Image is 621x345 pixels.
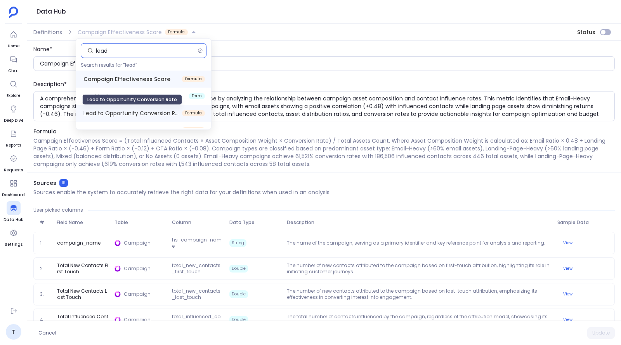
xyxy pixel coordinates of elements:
[33,128,615,135] span: Formula
[7,52,21,74] a: Chat
[82,94,182,105] div: Lead to Opportunity Conversion Rate
[124,266,166,272] span: Campaign
[226,219,284,226] span: Data Type
[169,237,226,249] span: hs_campaign_name
[2,192,25,198] span: Dashboard
[111,219,169,226] span: Table
[33,137,615,168] p: Campaign Effectiveness Score = (Total Influenced Contacts × Asset Composition Weight × Conversion...
[124,240,166,246] span: Campaign
[54,262,111,275] span: Total New Contacts First Touch
[5,241,23,248] span: Settings
[182,127,205,133] span: Formula
[83,109,179,117] span: Lead to Opportunity Conversion Rate
[559,290,577,299] button: View
[40,60,614,67] input: Enter the name of definition
[229,265,248,273] span: Double
[9,7,18,18] img: petavue logo
[33,188,330,196] p: Sources enable the system to accurately retrieve the right data for your definitions when used in...
[284,288,554,300] p: The number of new contacts attributed to the campaign based on last-touch attribution, emphasizin...
[54,240,104,246] span: campaign_name
[33,28,62,36] span: Definitions
[37,317,54,323] span: 4.
[83,92,128,100] span: Lead to Account
[4,102,23,124] a: Deep Dive
[40,95,614,118] textarea: A comprehensive metric that evaluates campaign performance by analyzing the relationship between ...
[33,45,615,53] div: Name*
[54,314,111,326] span: Total Influenced Contacts
[559,264,577,273] button: View
[284,240,554,246] p: The name of the campaign, serving as a primary identifier and key reference point for analysis an...
[6,142,21,148] span: Reports
[169,219,226,226] span: Column
[54,288,111,300] span: Total New Contacts Last Touch
[78,28,162,36] span: Campaign Effectiveness Score
[7,68,21,74] span: Chat
[83,75,170,83] span: Campaign Effectiveness Score
[169,262,226,275] span: total_new_contacts_first_touch
[83,126,179,134] span: Won Opportunities with Lead Source
[36,219,54,226] span: #
[96,47,198,55] input: Search
[229,290,248,298] span: Double
[182,76,205,82] span: Formula
[229,316,248,324] span: Double
[36,6,66,17] h1: Data Hub
[33,207,83,213] span: User picked columns
[59,179,68,187] span: 19
[37,266,54,272] span: 2.
[189,93,205,99] span: Term
[4,152,23,173] a: Requests
[554,219,612,226] span: Sample Data
[5,226,23,248] a: Settings
[2,176,25,198] a: Dashboard
[165,29,188,35] span: Formula
[7,93,21,99] span: Explore
[33,179,56,187] span: Sources
[81,60,211,71] span: Search results for
[7,43,21,49] span: Home
[6,324,21,340] a: T
[54,219,111,226] span: Field Name
[7,77,21,99] a: Explore
[33,80,615,88] div: Description*
[124,291,166,297] span: Campaign
[559,315,577,324] button: View
[229,239,246,247] span: String
[37,240,54,246] span: 1.
[577,28,595,36] span: Status
[559,238,577,248] button: View
[6,127,21,148] a: Reports
[123,62,137,68] span: " lead "
[33,327,61,339] button: Cancel
[3,201,23,223] a: Data Hub
[37,291,54,297] span: 3.
[4,117,23,124] span: Deep Dive
[124,317,166,323] span: Campaign
[169,288,226,300] span: total_new_contacts_last_touch
[284,219,554,226] span: Description
[169,314,226,326] span: total_influenced_contacts
[284,262,554,275] p: The number of new contacts attributed to the campaign based on first-touch attribution, highlight...
[7,28,21,49] a: Home
[4,167,23,173] span: Requests
[182,110,205,116] span: Formula
[76,26,198,38] button: Campaign Effectiveness ScoreFormula
[3,217,23,223] span: Data Hub
[284,314,554,326] p: The total number of contacts influenced by the campaign, regardless of the attribution model, sho...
